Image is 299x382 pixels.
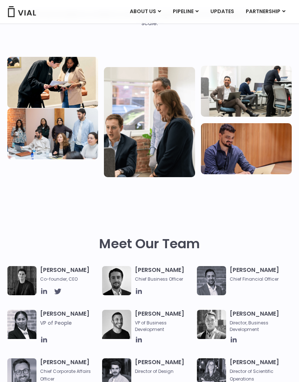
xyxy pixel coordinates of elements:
[7,57,98,108] img: Two people looking at a paper talking.
[197,310,226,339] img: A black and white photo of a smiling man in a suit at ARVO 2023.
[197,266,226,295] img: Headshot of smiling man named Samir
[40,310,98,336] h3: [PERSON_NAME]
[135,320,193,333] span: VP of Business Development
[99,236,200,252] h2: Meet Our Team
[7,266,36,295] img: A black and white photo of a man in a suit attending a Summit.
[135,368,193,375] span: Director of Design
[102,310,131,339] img: A black and white photo of a man smiling.
[135,276,193,282] span: Chief Business Officer
[205,5,240,18] a: UPDATES
[230,266,288,282] h3: [PERSON_NAME]
[230,310,288,333] h3: [PERSON_NAME]
[40,266,98,282] h3: [PERSON_NAME]
[124,5,167,18] a: ABOUT USMenu Toggle
[7,310,36,339] img: Catie
[40,320,98,326] span: VP of People
[230,368,273,382] span: Director of Scientific Operations
[135,266,193,282] h3: [PERSON_NAME]
[230,276,288,282] span: Chief Financial Officer
[135,310,193,333] h3: [PERSON_NAME]
[201,123,292,174] img: Man working at a computer
[135,358,193,375] h3: [PERSON_NAME]
[40,368,91,382] span: Chief Corporate Affairs Officer
[7,108,98,159] img: Eight people standing and sitting in an office
[104,67,195,177] img: Group of three people standing around a computer looking at the screen
[167,5,204,18] a: PIPELINEMenu Toggle
[40,276,98,282] span: Co-founder, CEO
[230,320,288,333] span: Director, Business Development
[240,5,291,18] a: PARTNERSHIPMenu Toggle
[201,66,292,117] img: Three people working in an office
[7,6,36,17] img: Vial Logo
[102,266,131,295] img: A black and white photo of a man in a suit holding a vial.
